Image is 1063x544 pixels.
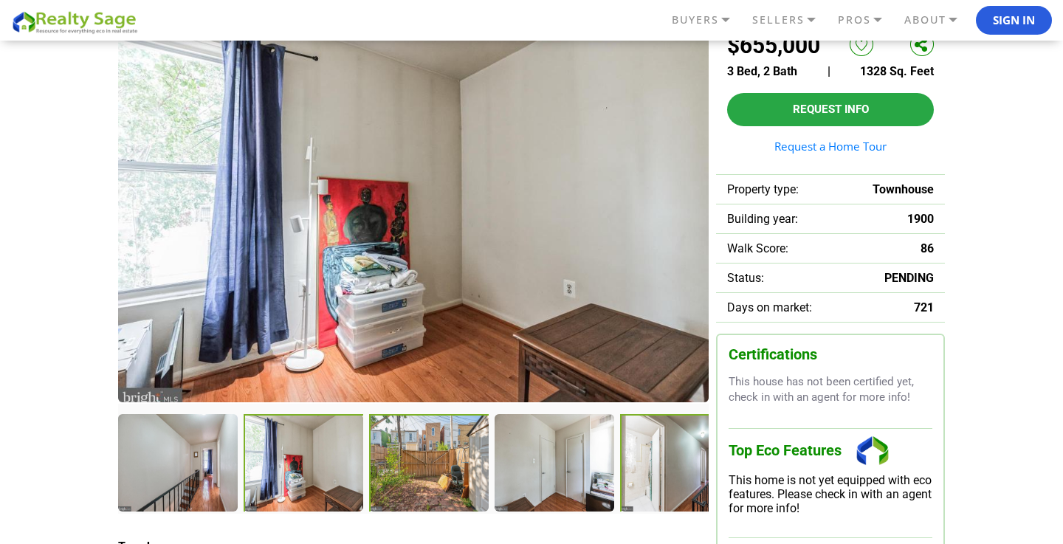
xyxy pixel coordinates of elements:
span: 721 [914,300,934,314]
div: This home is not yet equipped with eco features. Please check in with an agent for more info! [729,473,932,515]
span: Building year: [727,212,798,226]
img: REALTY SAGE [11,9,144,35]
h3: Certifications [729,346,932,363]
span: Days on market: [727,300,812,314]
span: Walk Score: [727,241,788,255]
button: Sign In [976,6,1052,35]
a: SELLERS [749,7,834,32]
a: Request a Home Tour [727,141,934,152]
span: Property type: [727,182,799,196]
span: 86 [921,241,934,255]
span: | [828,64,830,78]
a: BUYERS [668,7,749,32]
span: Townhouse [873,182,934,196]
span: 1328 Sq. Feet [860,64,934,78]
h3: Top Eco Features [729,428,932,473]
a: PROS [834,7,901,32]
a: ABOUT [901,7,976,32]
span: 3 Bed, 2 Bath [727,64,797,78]
span: 1900 [907,212,934,226]
span: PENDING [884,271,934,285]
h2: $655,000 [727,32,820,58]
button: Request Info [727,93,934,126]
p: This house has not been certified yet, check in with an agent for more info! [729,374,932,406]
span: Status: [727,271,764,285]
